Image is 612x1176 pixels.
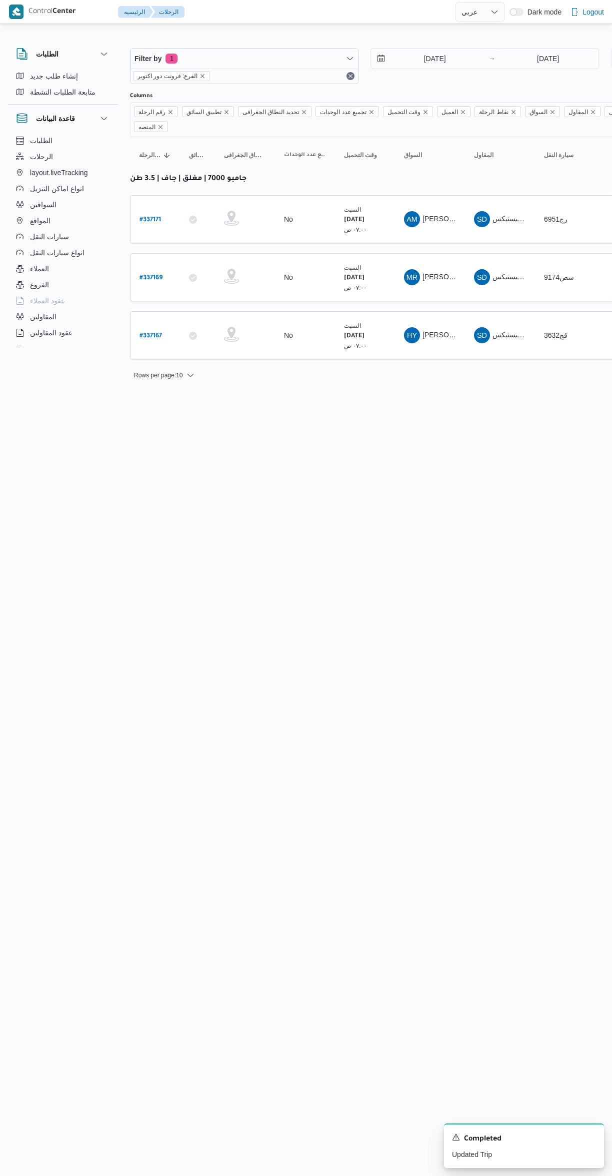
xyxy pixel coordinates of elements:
[284,151,326,159] span: تجميع عدد الوحدات
[460,109,466,115] button: Remove العميل from selection in this group
[477,211,487,227] span: SD
[12,309,114,325] button: المقاولين
[135,147,175,163] button: رقم الرحلةSorted in descending order
[344,284,367,291] small: ٠٧:٠٠ ص
[422,331,480,339] span: [PERSON_NAME]
[30,135,52,147] span: الطلبات
[151,6,184,18] button: الرحلات
[182,106,233,117] span: تطبيق السائق
[12,229,114,245] button: سيارات النقل
[139,151,161,159] span: رقم الرحلة; Sorted in descending order
[30,231,69,243] span: سيارات النقل
[134,121,168,132] span: المنصه
[139,213,161,226] a: #337171
[186,107,221,118] span: تطبيق السائق
[30,327,72,339] span: عقود المقاولين
[12,197,114,213] button: السواقين
[470,147,530,163] button: المقاول
[30,199,56,211] span: السواقين
[407,327,417,343] span: HY
[12,277,114,293] button: الفروع
[16,113,110,125] button: قاعدة البيانات
[238,106,312,117] span: تحديد النطاق الجغرافى
[30,247,84,259] span: انواع سيارات النقل
[36,48,58,60] h3: الطلبات
[130,92,152,100] label: Columns
[564,106,600,117] span: المقاول
[422,109,428,115] button: Remove وقت التحميل from selection in this group
[422,215,480,223] span: [PERSON_NAME]
[137,72,197,81] span: الفرع: فرونت دور اكتوبر
[474,327,490,343] div: Shrkah Ditak Ladarah Alamshuroaat W Alkhdmat Ba Lwjistiks
[320,107,366,118] span: تجميع عدد الوحدات
[479,107,508,118] span: نقاط الرحلة
[30,151,53,163] span: الرحلات
[344,342,367,349] small: ٠٧:٠٠ ص
[10,1136,42,1166] iframe: chat widget
[157,124,163,130] button: Remove المنصه from selection in this group
[30,263,49,275] span: العملاء
[582,6,604,18] span: Logout
[30,343,71,355] span: اجهزة التليفون
[510,109,516,115] button: Remove نقاط الرحلة from selection in this group
[544,331,567,339] span: قج3632
[284,215,293,224] div: No
[134,369,182,381] span: Rows per page : 10
[8,68,118,104] div: الطلبات
[404,151,422,159] span: السواق
[134,106,178,117] span: رقم الرحلة
[340,147,390,163] button: وقت التحميل
[12,341,114,357] button: اجهزة التليفون
[138,107,165,118] span: رقم الرحلة
[441,107,458,118] span: العميل
[12,325,114,341] button: عقود المقاولين
[474,269,490,285] div: Shrkah Ditak Ladarah Alamshuroaat W Alkhdmat Ba Lwjistiks
[12,84,114,100] button: متابعة الطلبات النشطة
[344,275,364,282] b: [DATE]
[12,68,114,84] button: إنشاء طلب جديد
[529,107,547,118] span: السواق
[12,181,114,197] button: انواع اماكن التنزيل
[344,333,364,340] b: [DATE]
[540,147,600,163] button: سيارة النقل
[167,109,173,115] button: Remove رقم الرحلة from selection in this group
[344,206,361,213] small: السبت
[133,71,210,81] span: الفرع: فرونت دور اكتوبر
[344,151,377,159] span: وقت التحميل
[422,273,539,281] span: [PERSON_NAME] [PERSON_NAME]
[242,107,299,118] span: تحديد النطاق الجغرافى
[30,215,50,227] span: المواقع
[12,261,114,277] button: العملاء
[220,147,270,163] button: تحديد النطاق الجغرافى
[404,269,420,285] div: Muhammad Radha Munasoar Ibrahem
[387,107,420,118] span: وقت التحميل
[30,311,56,323] span: المقاولين
[139,217,161,224] b: # 337171
[9,5,23,19] img: X8yXhbKr1z7QwAAAABJRU5ErkJggg==
[368,109,374,115] button: Remove تجميع عدد الوحدات from selection in this group
[118,6,153,18] button: الرئيسيه
[139,275,162,282] b: # 337169
[344,217,364,224] b: [DATE]
[30,183,84,195] span: انواع اماكن التنزيل
[474,211,490,227] div: Shrkah Ditak Ladarah Alamshuroaat W Alkhdmat Ba Lwjistiks
[30,86,95,98] span: متابعة الطلبات النشطة
[566,2,608,22] button: Logout
[406,211,417,227] span: AM
[185,147,210,163] button: تطبيق السائق
[134,53,161,65] span: Filter by
[523,8,561,16] span: Dark mode
[12,245,114,261] button: انواع سيارات النقل
[12,213,114,229] button: المواقع
[544,151,573,159] span: سيارة النقل
[12,149,114,165] button: الرحلات
[30,295,65,307] span: عقود العملاء
[12,133,114,149] button: الطلبات
[488,55,495,62] div: →
[404,327,420,343] div: Hassan Yousf Husanein Salih
[16,48,110,60] button: الطلبات
[406,269,417,285] span: MR
[8,133,118,349] div: قاعدة البيانات
[568,107,588,118] span: المقاول
[12,293,114,309] button: عقود العملاء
